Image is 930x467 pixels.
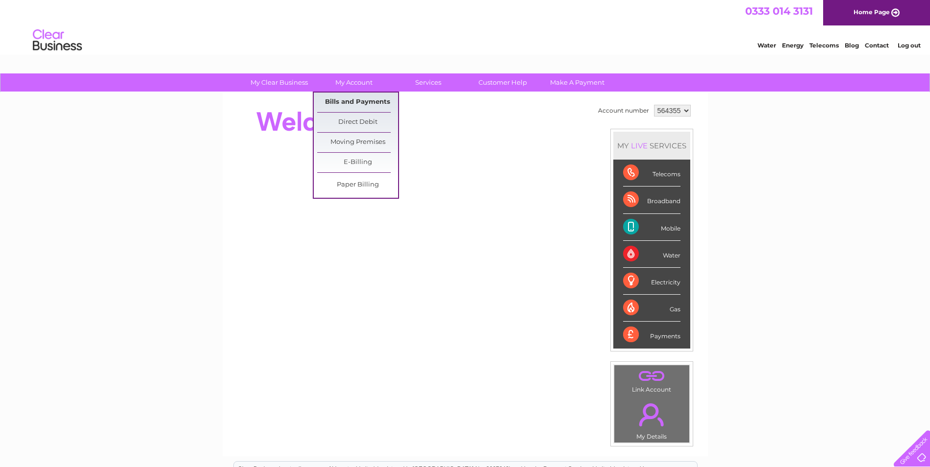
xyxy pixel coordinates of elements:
[623,160,680,187] div: Telecoms
[537,73,618,92] a: Make A Payment
[617,397,687,432] a: .
[462,73,543,92] a: Customer Help
[317,153,398,172] a: E-Billing
[623,214,680,241] div: Mobile
[629,141,650,150] div: LIVE
[239,73,320,92] a: My Clear Business
[757,42,776,49] a: Water
[623,268,680,295] div: Electricity
[317,93,398,112] a: Bills and Payments
[596,102,652,119] td: Account number
[313,73,394,92] a: My Account
[865,42,889,49] a: Contact
[317,175,398,195] a: Paper Billing
[614,365,690,396] td: Link Account
[809,42,839,49] a: Telecoms
[623,322,680,348] div: Payments
[613,132,690,160] div: MY SERVICES
[317,113,398,132] a: Direct Debit
[623,295,680,322] div: Gas
[32,25,82,55] img: logo.png
[782,42,804,49] a: Energy
[745,5,813,17] a: 0333 014 3131
[845,42,859,49] a: Blog
[234,5,697,47] div: Clear Business is a trading name of Verastar Limited (registered in [GEOGRAPHIC_DATA] No. 3667643...
[614,395,690,443] td: My Details
[898,42,921,49] a: Log out
[623,241,680,268] div: Water
[388,73,469,92] a: Services
[617,368,687,385] a: .
[317,133,398,152] a: Moving Premises
[623,187,680,213] div: Broadband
